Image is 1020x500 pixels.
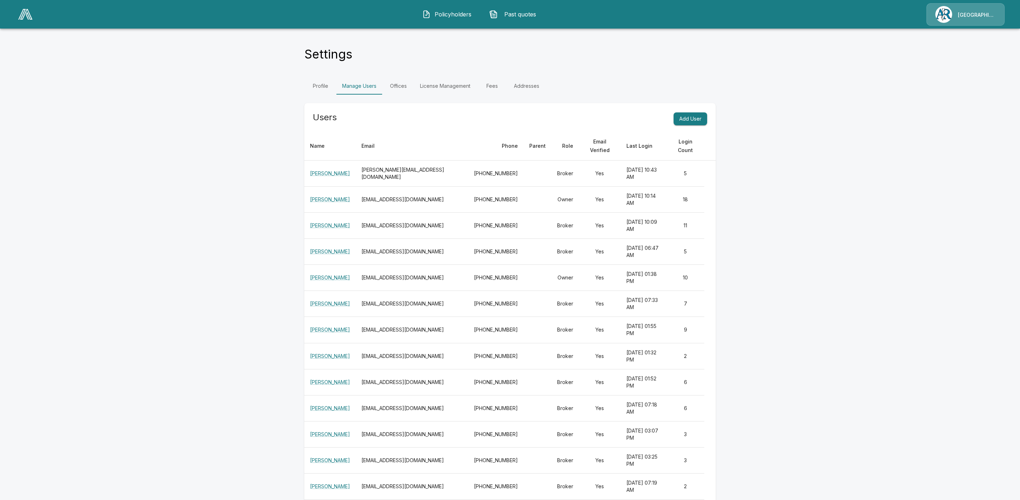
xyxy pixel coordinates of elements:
[310,248,350,254] a: [PERSON_NAME]
[579,447,621,473] td: Yes
[310,483,350,489] a: [PERSON_NAME]
[468,291,524,317] td: [PHONE_NUMBER]
[551,187,579,213] td: Owner
[310,431,350,437] a: [PERSON_NAME]
[310,274,350,281] a: [PERSON_NAME]
[579,161,621,187] td: Yes
[468,213,524,239] td: [PHONE_NUMBER]
[621,473,667,499] td: [DATE] 07:19 AM
[621,187,667,213] td: [DATE] 10:14 AM
[667,213,704,239] td: 11
[674,112,707,126] button: Add User
[356,395,468,421] th: [EMAIL_ADDRESS][DOMAIN_NAME]
[310,457,350,463] a: [PERSON_NAME]
[468,473,524,499] td: [PHONE_NUMBER]
[356,213,468,239] th: [EMAIL_ADDRESS][DOMAIN_NAME]
[468,421,524,447] td: [PHONE_NUMBER]
[579,187,621,213] td: Yes
[484,5,545,24] button: Past quotes IconPast quotes
[356,291,468,317] th: [EMAIL_ADDRESS][DOMAIN_NAME]
[489,10,498,19] img: Past quotes Icon
[356,447,468,473] th: [EMAIL_ADDRESS][DOMAIN_NAME]
[468,265,524,291] td: [PHONE_NUMBER]
[667,161,704,187] td: 5
[414,77,476,95] a: License Management
[422,10,431,19] img: Policyholders Icon
[621,395,667,421] td: [DATE] 07:18 AM
[468,343,524,369] td: [PHONE_NUMBER]
[621,343,667,369] td: [DATE] 01:32 PM
[551,213,579,239] td: Broker
[621,291,667,317] td: [DATE] 07:33 AM
[667,239,704,265] td: 5
[621,421,667,447] td: [DATE] 03:07 PM
[468,187,524,213] td: [PHONE_NUMBER]
[579,132,621,161] th: Email Verified
[468,447,524,473] td: [PHONE_NUMBER]
[356,473,468,499] th: [EMAIL_ADDRESS][DOMAIN_NAME]
[579,213,621,239] td: Yes
[310,196,350,202] a: [PERSON_NAME]
[356,161,468,187] th: [PERSON_NAME][EMAIL_ADDRESS][DOMAIN_NAME]
[417,5,478,24] button: Policyholders IconPolicyholders
[667,369,704,395] td: 6
[551,395,579,421] td: Broker
[579,343,621,369] td: Yes
[304,77,716,95] div: Settings Tabs
[926,3,1005,26] a: Agency Icon[GEOGRAPHIC_DATA]/[PERSON_NAME]
[667,317,704,343] td: 9
[667,291,704,317] td: 7
[551,473,579,499] td: Broker
[579,317,621,343] td: Yes
[621,132,667,161] th: Last Login
[667,395,704,421] td: 6
[524,132,551,161] th: Parent
[579,265,621,291] td: Yes
[551,369,579,395] td: Broker
[356,317,468,343] th: [EMAIL_ADDRESS][DOMAIN_NAME]
[356,132,468,161] th: Email
[356,265,468,291] th: [EMAIL_ADDRESS][DOMAIN_NAME]
[667,447,704,473] td: 3
[667,265,704,291] td: 10
[667,421,704,447] td: 3
[621,447,667,473] td: [DATE] 03:25 PM
[508,77,545,95] a: Addresses
[551,343,579,369] td: Broker
[551,239,579,265] td: Broker
[579,291,621,317] td: Yes
[935,6,952,23] img: Agency Icon
[476,77,508,95] a: Fees
[551,161,579,187] td: Broker
[621,265,667,291] td: [DATE] 01:38 PM
[356,343,468,369] th: [EMAIL_ADDRESS][DOMAIN_NAME]
[313,112,337,123] h5: Users
[621,317,667,343] td: [DATE] 01:55 PM
[310,170,350,176] a: [PERSON_NAME]
[434,10,473,19] span: Policyholders
[551,421,579,447] td: Broker
[579,473,621,499] td: Yes
[468,317,524,343] td: [PHONE_NUMBER]
[501,10,540,19] span: Past quotes
[621,369,667,395] td: [DATE] 01:52 PM
[304,77,336,95] a: Profile
[667,187,704,213] td: 18
[304,47,352,62] h4: Settings
[310,405,350,411] a: [PERSON_NAME]
[310,327,350,333] a: [PERSON_NAME]
[667,132,704,161] th: Login Count
[468,369,524,395] td: [PHONE_NUMBER]
[310,379,350,385] a: [PERSON_NAME]
[310,222,350,228] a: [PERSON_NAME]
[336,77,382,95] a: Manage Users
[382,77,414,95] a: Offices
[304,132,356,161] th: Name
[667,473,704,499] td: 2
[468,239,524,265] td: [PHONE_NUMBER]
[18,9,32,20] img: AA Logo
[356,239,468,265] th: [EMAIL_ADDRESS][DOMAIN_NAME]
